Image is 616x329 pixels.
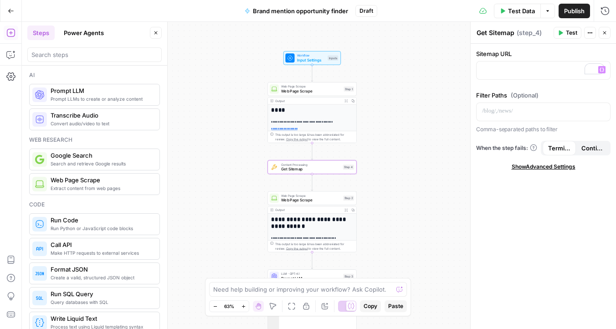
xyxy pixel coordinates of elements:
span: Paste [388,302,403,310]
span: Run Python or JavaScript code blocks [51,225,152,232]
span: (Optional) [511,91,539,100]
span: Copy the output [286,247,308,250]
span: Terminate Workflow [548,144,570,153]
div: Content ProcessingGet SitemapStep 4 [267,160,356,174]
span: Copy [364,302,377,310]
span: Draft [359,7,373,15]
span: Create a valid, structured JSON object [51,274,152,281]
label: Filter Paths [476,91,611,100]
span: Input Settings [297,57,325,63]
g: Edge from step_4 to step_2 [311,174,313,191]
span: Make HTTP requests to external services [51,249,152,257]
span: Write Liquid Text [51,314,152,323]
label: Sitemap URL [476,49,611,58]
div: Step 4 [343,164,354,170]
button: Paste [385,300,407,312]
span: Extract content from web pages [51,185,152,192]
span: Test [566,29,577,37]
span: Prompt LLM [51,86,152,95]
span: Show Advanced Settings [512,163,575,171]
button: Test Data [494,4,540,18]
span: Format JSON [51,265,152,274]
span: Google Search [51,151,152,160]
span: Convert audio/video to text [51,120,152,127]
img: f4ipyughhjoltrt2pmrkdvcgegex [271,164,277,170]
span: Publish [564,6,585,15]
div: Web research [29,136,160,144]
textarea: Get Sitemap [477,28,514,37]
span: Web Page Scrape [281,193,341,198]
a: When the step fails: [476,144,537,152]
div: Step 1 [344,87,354,92]
div: To enrich screen reader interactions, please activate Accessibility in Grammarly extension settings [477,62,610,79]
span: Content Processing [281,162,340,167]
div: This output is too large & has been abbreviated for review. to view the full content. [275,133,354,142]
span: Get Sitemap [281,166,340,172]
g: Edge from step_1 to step_4 [311,143,313,160]
span: 63% [224,303,234,310]
span: Test Data [508,6,535,15]
div: Output [275,208,341,212]
span: Run Code [51,216,152,225]
span: Web Page Scrape [51,175,152,185]
span: Web Page Scrape [281,84,341,89]
span: Prompt LLM [281,275,341,281]
button: Brand mention opportunity finder [239,4,354,18]
span: Query databases with SQL [51,298,152,306]
span: Brand mention opportunity finder [253,6,348,15]
g: Edge from step_2 to step_3 [311,252,313,269]
span: Search and retrieve Google results [51,160,152,167]
p: Comma-separated paths to filter [476,125,611,134]
span: Transcribe Audio [51,111,152,120]
span: Continue [581,144,604,153]
span: Prompt LLMs to create or analyze content [51,95,152,103]
span: LLM · GPT-4.1 [281,272,341,276]
div: Step 2 [343,195,354,200]
div: Step 3 [343,274,354,279]
span: Web Page Scrape [281,88,341,94]
button: Test [554,27,581,39]
span: Copy the output [286,138,308,141]
button: Steps [27,26,55,40]
div: Output [275,98,341,103]
div: WorkflowInput SettingsInputs [267,51,356,65]
button: Copy [360,300,381,312]
span: Call API [51,240,152,249]
span: Workflow [297,53,325,58]
div: This output is too large & has been abbreviated for review. to view the full content. [275,242,354,251]
span: ( step_4 ) [517,28,542,37]
button: Continue [576,141,609,155]
div: Inputs [328,56,338,61]
span: Run SQL Query [51,289,152,298]
button: Power Agents [58,26,109,40]
button: Publish [559,4,590,18]
g: Edge from start to step_1 [311,65,313,82]
input: Search steps [31,50,158,59]
div: Ai [29,71,160,79]
div: Code [29,200,160,209]
span: Web Page Scrape [281,197,341,203]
